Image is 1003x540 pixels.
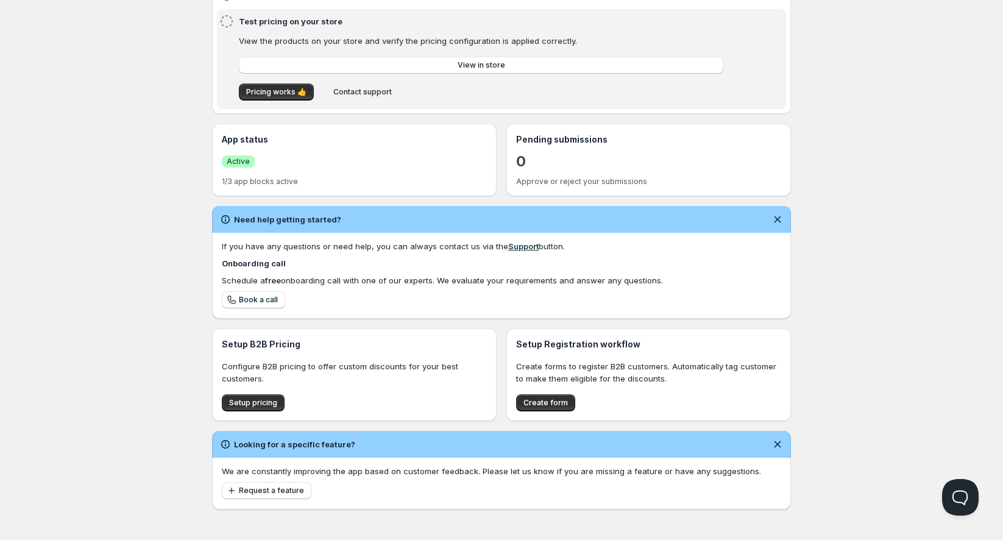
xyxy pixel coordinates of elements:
[234,213,341,226] h2: Need help getting started?
[222,177,487,187] p: 1/3 app blocks active
[222,133,487,146] h3: App status
[516,133,781,146] h3: Pending submissions
[769,211,786,228] button: Dismiss notification
[516,394,575,411] button: Create form
[516,152,526,171] a: 0
[265,275,281,285] b: free
[222,338,487,350] h3: Setup B2B Pricing
[239,486,304,496] span: Request a feature
[222,482,311,499] button: Request a feature
[222,394,285,411] button: Setup pricing
[222,155,255,168] a: SuccessActive
[222,274,781,286] div: Schedule a onboarding call with one of our experts. We evaluate your requirements and answer any ...
[516,338,781,350] h3: Setup Registration workflow
[222,240,781,252] div: If you have any questions or need help, you can always contact us via the button.
[333,87,392,97] span: Contact support
[523,398,568,408] span: Create form
[516,177,781,187] p: Approve or reject your submissions
[229,398,277,408] span: Setup pricing
[222,291,285,308] a: Book a call
[942,479,979,516] iframe: Help Scout Beacon - Open
[516,360,781,385] p: Create forms to register B2B customers. Automatically tag customer to make them eligible for the ...
[326,83,399,101] button: Contact support
[508,241,539,251] a: Support
[246,87,307,97] span: Pricing works 👍
[239,15,727,27] h4: Test pricing on your store
[239,35,723,47] p: View the products on your store and verify the pricing configuration is applied correctly.
[458,60,505,70] span: View in store
[239,83,314,101] button: Pricing works 👍
[239,295,278,305] span: Book a call
[234,438,355,450] h2: Looking for a specific feature?
[222,360,487,385] p: Configure B2B pricing to offer custom discounts for your best customers.
[227,157,250,166] span: Active
[222,257,781,269] h4: Onboarding call
[222,465,781,477] p: We are constantly improving the app based on customer feedback. Please let us know if you are mis...
[239,57,723,74] a: View in store
[769,436,786,453] button: Dismiss notification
